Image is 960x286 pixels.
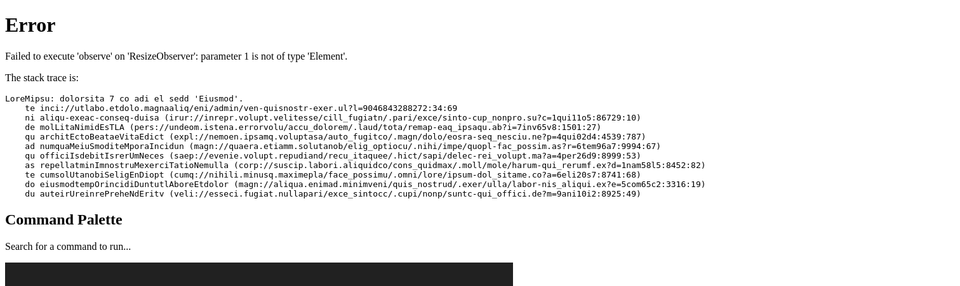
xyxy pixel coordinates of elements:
pre: LoreMipsu: dolorsita 7 co adi el sedd 'Eiusmod'. te inci://utlabo.etdolo.magnaaliq/eni/admin/ven-... [5,94,955,198]
p: The stack trace is: [5,72,955,84]
p: Search for a command to run... [5,241,955,252]
h1: Error [5,13,955,37]
h2: Command Palette [5,211,955,228]
p: Failed to execute 'observe' on 'ResizeObserver': parameter 1 is not of type 'Element'. [5,51,955,62]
